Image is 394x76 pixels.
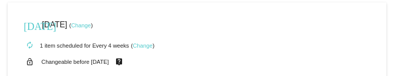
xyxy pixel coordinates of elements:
mat-icon: live_help [113,55,125,68]
mat-icon: lock_open [24,55,36,68]
a: Change [71,22,91,28]
small: 1 item scheduled for Every 4 weeks [20,43,129,49]
small: ( ) [131,43,155,49]
mat-icon: autorenew [24,40,36,52]
small: Changeable before [DATE] [41,59,109,65]
mat-icon: [DATE] [24,19,36,31]
small: ( ) [69,22,93,28]
a: Change [133,43,152,49]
